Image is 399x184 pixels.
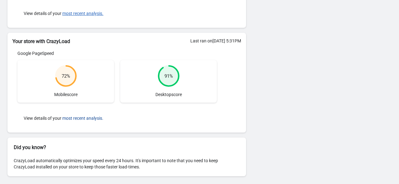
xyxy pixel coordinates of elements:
[17,109,217,128] div: View details of your
[17,50,217,56] div: Google PageSpeed
[14,144,240,151] h2: Did you know?
[7,151,246,176] div: CrazyLoad automatically optimizes your speed every 24 hours. It's important to note that you need...
[190,38,241,44] div: Last ran on [DATE] 5:31PM
[62,11,103,16] button: most recent analysis.
[62,116,103,121] button: most recent analysis.
[17,60,114,103] div: Mobile score
[12,38,241,45] h2: Your store with CrazyLoad
[164,73,173,79] div: 91 %
[120,60,217,103] div: Desktop score
[62,73,70,79] div: 72 %
[17,4,217,23] div: View details of your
